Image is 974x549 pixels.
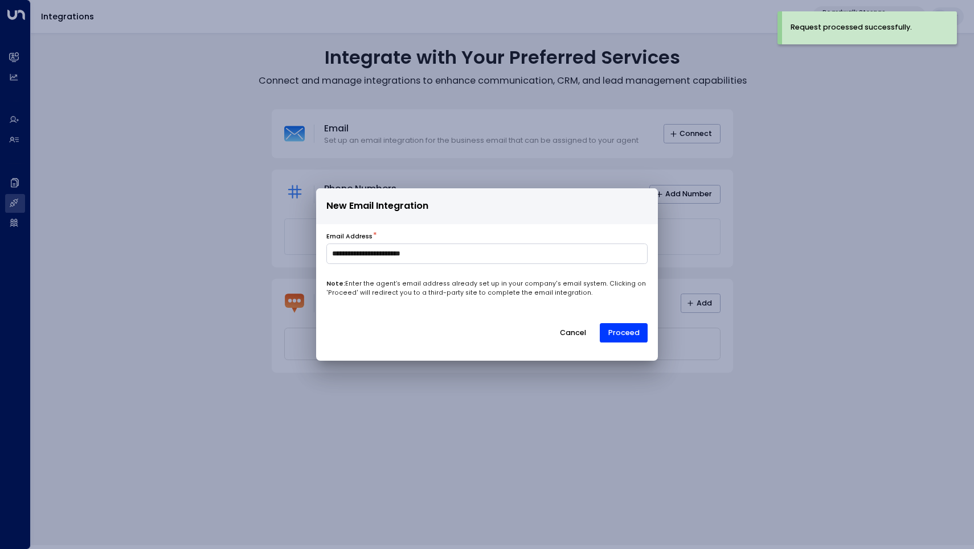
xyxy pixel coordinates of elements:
[326,279,345,288] b: Note:
[791,22,912,33] div: Request processed successfully.
[326,279,648,298] p: Enter the agent’s email address already set up in your company's email system. Clicking on 'Proce...
[551,323,595,342] button: Cancel
[600,323,648,342] button: Proceed
[326,199,428,213] span: New Email Integration
[326,232,373,241] label: Email Address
